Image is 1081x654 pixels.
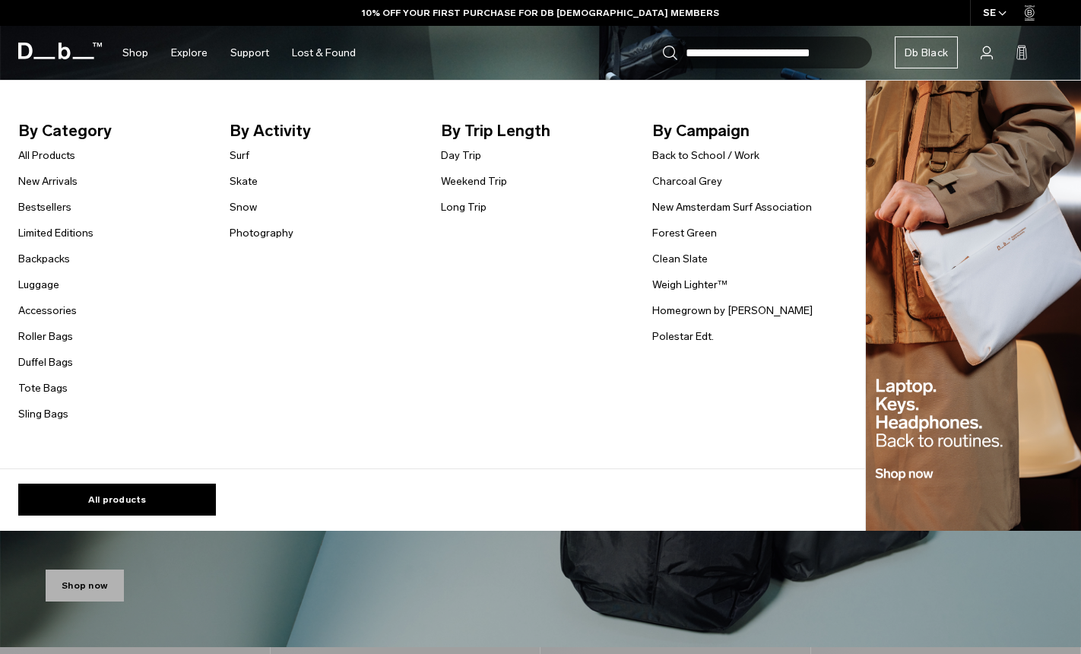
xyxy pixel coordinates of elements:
[895,37,958,68] a: Db Black
[171,26,208,80] a: Explore
[441,199,487,215] a: Long Trip
[292,26,356,80] a: Lost & Found
[652,251,708,267] a: Clean Slate
[230,199,257,215] a: Snow
[230,173,258,189] a: Skate
[652,119,839,143] span: By Campaign
[652,199,812,215] a: New Amsterdam Surf Association
[230,225,293,241] a: Photography
[18,406,68,422] a: Sling Bags
[18,329,73,344] a: Roller Bags
[652,329,714,344] a: Polestar Edt.
[362,6,719,20] a: 10% OFF YOUR FIRST PURCHASE FOR DB [DEMOGRAPHIC_DATA] MEMBERS
[111,26,367,80] nav: Main Navigation
[18,277,59,293] a: Luggage
[230,119,417,143] span: By Activity
[441,173,507,189] a: Weekend Trip
[441,148,481,163] a: Day Trip
[18,303,77,319] a: Accessories
[652,225,717,241] a: Forest Green
[18,484,216,516] a: All products
[18,119,205,143] span: By Category
[441,119,628,143] span: By Trip Length
[652,277,728,293] a: Weigh Lighter™
[18,380,68,396] a: Tote Bags
[230,26,269,80] a: Support
[18,199,71,215] a: Bestsellers
[18,251,70,267] a: Backpacks
[652,173,722,189] a: Charcoal Grey
[18,354,73,370] a: Duffel Bags
[230,148,249,163] a: Surf
[122,26,148,80] a: Shop
[18,225,94,241] a: Limited Editions
[18,173,78,189] a: New Arrivals
[652,303,813,319] a: Homegrown by [PERSON_NAME]
[652,148,759,163] a: Back to School / Work
[18,148,75,163] a: All Products
[866,81,1081,532] img: Db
